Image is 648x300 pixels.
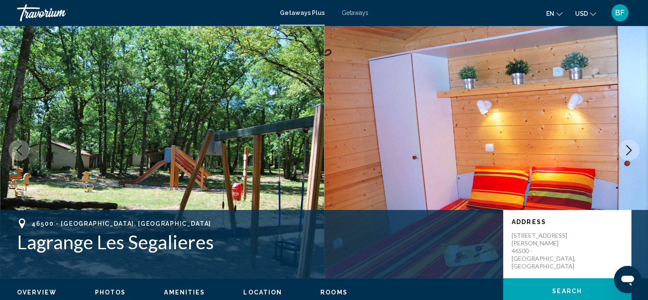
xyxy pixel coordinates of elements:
[9,140,30,161] button: Previous image
[95,289,126,296] span: Photos
[95,288,126,296] button: Photos
[575,7,596,20] button: Change currency
[243,288,282,296] button: Location
[546,10,554,17] span: en
[320,288,348,296] button: Rooms
[280,9,325,16] a: Getaways Plus
[17,289,57,296] span: Overview
[575,10,588,17] span: USD
[614,266,641,293] iframe: Button to launch messaging window
[243,289,282,296] span: Location
[512,232,580,270] p: [STREET_ADDRESS] [PERSON_NAME] 46500 - [GEOGRAPHIC_DATA], [GEOGRAPHIC_DATA]
[164,288,205,296] button: Amenities
[17,288,57,296] button: Overview
[615,9,625,17] span: BF
[17,231,495,253] h1: Lagrange Les Segalieres
[342,9,369,16] a: Getaways
[609,4,631,22] button: User Menu
[164,289,205,296] span: Amenities
[552,288,582,295] span: Search
[618,140,639,161] button: Next image
[17,4,271,21] a: Travorium
[320,289,348,296] span: Rooms
[32,220,211,227] span: 46500 - [GEOGRAPHIC_DATA], [GEOGRAPHIC_DATA]
[512,218,622,225] p: Address
[546,7,562,20] button: Change language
